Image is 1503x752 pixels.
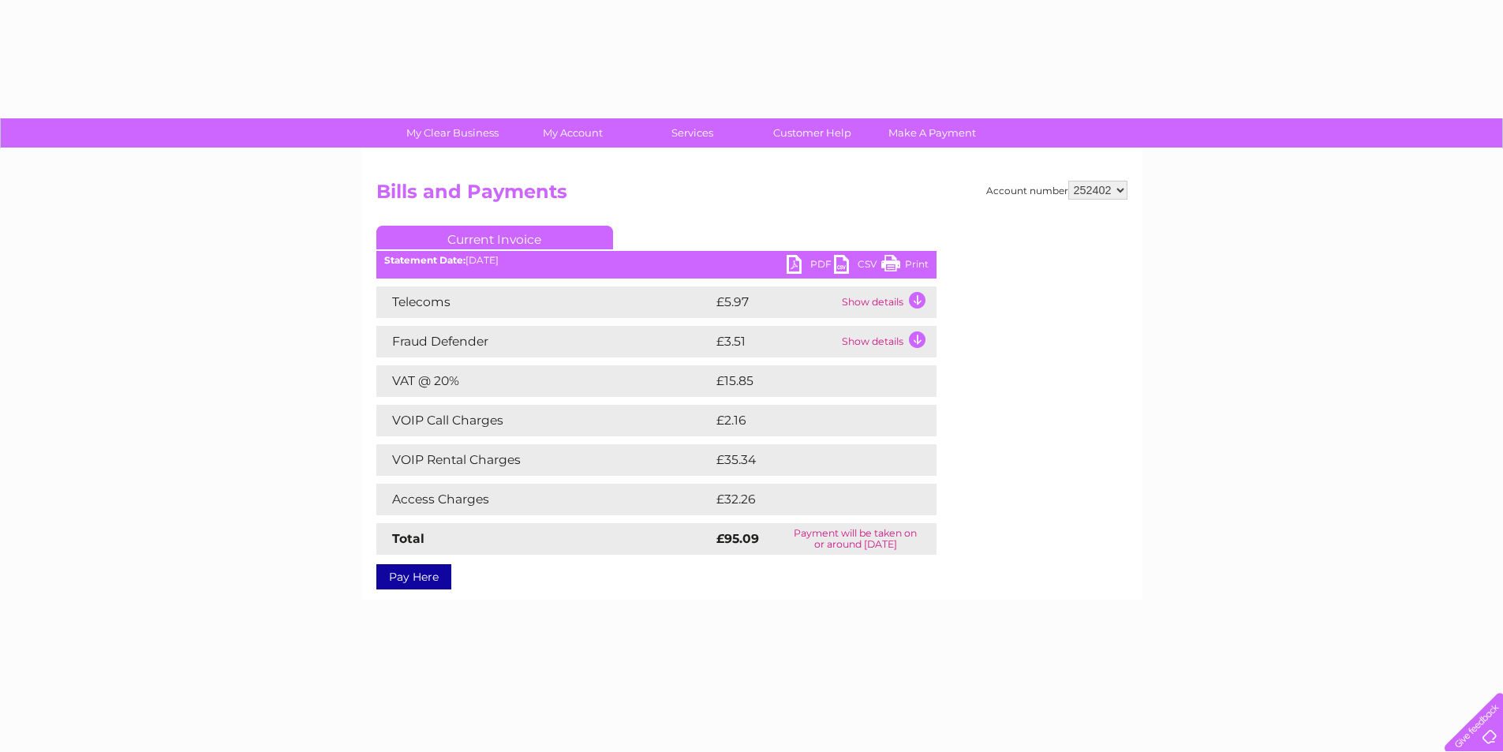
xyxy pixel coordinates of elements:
b: Statement Date: [384,254,465,266]
a: Services [627,118,757,148]
td: £2.16 [712,405,898,436]
td: VOIP Call Charges [376,405,712,436]
a: Current Invoice [376,226,613,249]
a: PDF [787,255,834,278]
td: Telecoms [376,286,712,318]
td: VOIP Rental Charges [376,444,712,476]
a: My Account [507,118,637,148]
a: Print [881,255,929,278]
td: £35.34 [712,444,904,476]
strong: Total [392,531,424,546]
td: Show details [838,286,937,318]
div: Account number [986,181,1127,200]
td: VAT @ 20% [376,365,712,397]
td: £15.85 [712,365,903,397]
td: £3.51 [712,326,838,357]
td: Show details [838,326,937,357]
a: CSV [834,255,881,278]
td: Payment will be taken on or around [DATE] [775,523,937,555]
a: Make A Payment [867,118,997,148]
td: £5.97 [712,286,838,318]
td: £32.26 [712,484,904,515]
td: Fraud Defender [376,326,712,357]
a: My Clear Business [387,118,518,148]
strong: £95.09 [716,531,759,546]
a: Customer Help [747,118,877,148]
div: [DATE] [376,255,937,266]
td: Access Charges [376,484,712,515]
h2: Bills and Payments [376,181,1127,211]
a: Pay Here [376,564,451,589]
